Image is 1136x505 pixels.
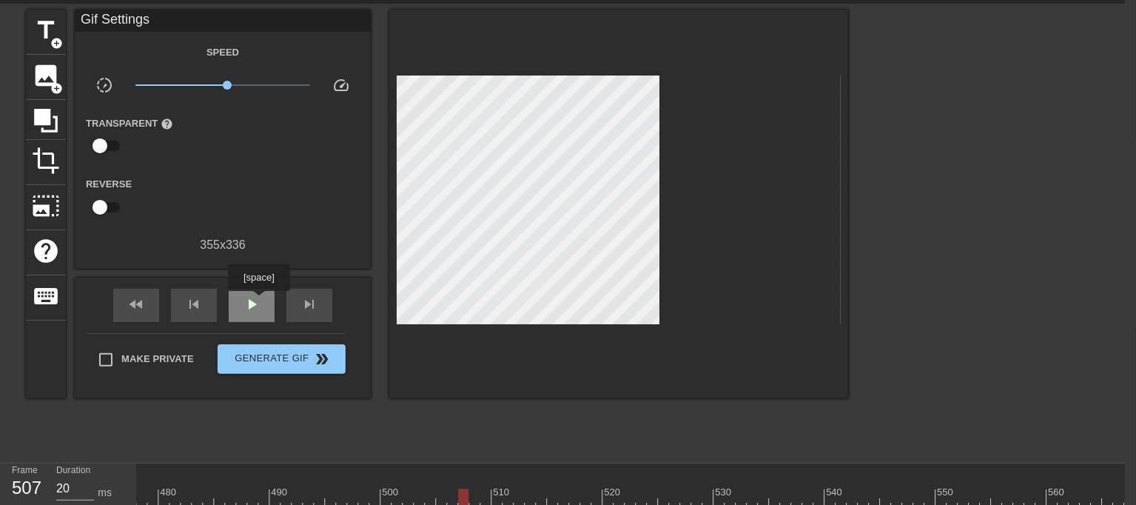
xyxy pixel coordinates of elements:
[826,485,844,500] div: 540
[32,16,60,44] span: title
[937,485,955,500] div: 550
[12,475,34,501] div: 507
[32,237,60,265] span: help
[121,352,194,367] span: Make Private
[382,485,400,500] div: 500
[50,82,63,95] span: add_circle
[493,485,511,500] div: 510
[75,10,371,32] div: Gif Settings
[98,485,112,501] div: ms
[32,192,60,220] span: photo_size_select_large
[243,295,261,313] span: play_arrow
[161,118,173,130] span: help
[1048,485,1066,500] div: 560
[314,350,332,368] span: double_arrow
[50,37,63,50] span: add_circle
[127,295,145,313] span: fast_rewind
[32,61,60,90] span: image
[75,236,371,254] div: 355 x 336
[715,485,733,500] div: 530
[604,485,622,500] div: 520
[32,282,60,310] span: keyboard
[332,76,350,94] span: speed
[95,76,113,94] span: slow_motion_video
[160,485,178,500] div: 480
[86,116,173,131] label: Transparent
[56,466,90,475] label: Duration
[218,344,346,374] button: Generate Gif
[86,177,132,192] label: Reverse
[185,295,203,313] span: skip_previous
[223,350,340,368] span: Generate Gif
[300,295,318,313] span: skip_next
[32,147,60,175] span: crop
[271,485,289,500] div: 490
[206,45,239,60] label: Speed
